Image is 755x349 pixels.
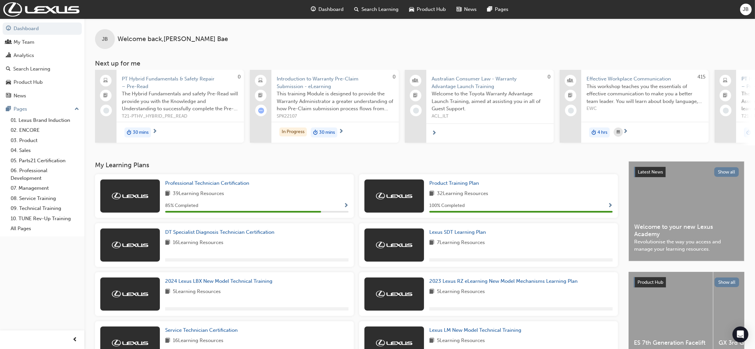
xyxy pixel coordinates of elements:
span: News [464,6,477,13]
span: 7 Learning Resources [437,239,485,247]
span: next-icon [339,129,344,135]
span: Pages [495,6,509,13]
span: This training Module is designed to provide the Warranty Administrator a greater understanding of... [277,90,394,113]
span: 100 % Completed [429,202,465,210]
a: All Pages [8,224,82,234]
a: Dashboard [3,23,82,35]
span: Effective Workplace Communication [587,75,703,83]
span: duration-icon [591,128,596,137]
a: 05. Parts21 Certification [8,156,82,166]
span: ES 7th Generation Facelift [634,339,708,347]
span: learningRecordVerb_NONE-icon [413,108,419,114]
a: 02. ENCORE [8,125,82,135]
span: people-icon [6,39,11,45]
a: 2023 Lexus RZ eLearning New Model Mechanisms Learning Plan [429,277,580,285]
span: up-icon [74,105,79,114]
button: DashboardMy TeamAnalyticsSearch LearningProduct HubNews [3,21,82,103]
a: 01. Lexus Brand Induction [8,115,82,125]
a: DT Specialist Diagnosis Technician Certification [165,228,277,236]
span: Revolutionise the way you access and manage your learning resources. [634,238,739,253]
img: Trak [112,242,148,248]
span: 5 Learning Resources [437,288,485,296]
img: Trak [3,2,79,17]
span: book-icon [429,239,434,247]
span: 16 Learning Resources [173,239,223,247]
h3: Next up for me [84,60,755,67]
a: News [3,90,82,102]
span: JB [102,35,108,43]
span: 5 Learning Resources [173,288,221,296]
span: booktick-icon [413,91,418,100]
a: Product HubShow all [634,277,739,288]
span: book-icon [165,239,170,247]
div: Pages [14,105,27,113]
span: 30 mins [319,129,335,136]
a: 04. Sales [8,145,82,156]
span: Search Learning [362,6,399,13]
img: Trak [376,291,412,297]
a: guage-iconDashboard [306,3,349,16]
span: Dashboard [319,6,344,13]
span: booktick-icon [259,91,263,100]
a: Latest NewsShow all [634,167,739,177]
img: Trak [112,340,148,346]
img: Trak [376,242,412,248]
span: 32 Learning Resources [437,190,488,198]
span: PT Hybrid Fundamentals & Safety Repair – Pre-Read [122,75,239,90]
div: My Team [14,38,34,46]
img: Trak [376,193,412,199]
a: 415Effective Workplace CommunicationThis workshop teaches you the essentials of effective communi... [560,70,709,143]
span: SPK22107 [277,113,394,120]
div: In Progress [279,127,307,136]
button: Show Progress [608,202,613,210]
span: booktick-icon [568,91,573,100]
span: news-icon [457,5,462,14]
span: T21-PTHV_HYBRID_PRE_READ [122,113,239,120]
span: next-icon [432,130,437,136]
img: Trak [112,193,148,199]
span: calendar-icon [617,128,620,136]
span: guage-icon [6,26,11,32]
span: laptop-icon [723,76,728,85]
span: laptop-icon [259,76,263,85]
span: 0 [547,74,550,80]
span: booktick-icon [723,91,728,100]
a: Product Hub [3,76,82,88]
span: 2024 Lexus LBX New Model Technical Training [165,278,272,284]
span: guage-icon [311,5,316,14]
a: 2024 Lexus LBX New Model Technical Training [165,277,275,285]
span: booktick-icon [104,91,108,100]
a: Service Technician Certification [165,326,240,334]
span: prev-icon [73,336,78,344]
a: My Team [3,36,82,48]
span: EWC [587,105,703,113]
span: learningRecordVerb_NONE-icon [723,108,729,114]
span: book-icon [429,190,434,198]
span: book-icon [165,190,170,198]
span: Product Hub [637,279,663,285]
span: laptop-icon [104,76,108,85]
a: news-iconNews [451,3,482,16]
a: Latest NewsShow allWelcome to your new Lexus AcademyRevolutionise the way you access and manage y... [629,161,744,261]
a: 06. Professional Development [8,166,82,183]
a: 0Introduction to Warranty Pre-Claim Submission - eLearningThis training Module is designed to pro... [250,70,399,143]
span: 415 [697,74,705,80]
span: car-icon [6,79,11,85]
button: Show all [715,277,739,287]
span: Australian Consumer Law - Warranty Advantage Launch Training [432,75,548,90]
a: search-iconSearch Learning [349,3,404,16]
span: 0 [238,74,241,80]
button: Pages [3,103,82,115]
span: learningRecordVerb_ATTEMPT-icon [258,108,264,114]
a: Professional Technician Certification [165,179,252,187]
span: search-icon [354,5,359,14]
span: book-icon [429,288,434,296]
span: Show Progress [608,203,613,209]
a: 10. TUNE Rev-Up Training [8,214,82,224]
span: 4 hrs [597,129,607,136]
span: next-icon [623,129,628,135]
span: JB [743,6,749,13]
a: Product Training Plan [429,179,482,187]
a: car-iconProduct Hub [404,3,451,16]
span: Lexus LM New Model Technical Training [429,327,521,333]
